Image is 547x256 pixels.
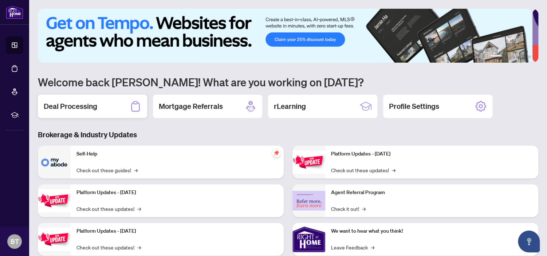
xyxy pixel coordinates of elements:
span: → [134,166,138,174]
h2: Mortgage Referrals [159,101,223,111]
a: Check out these updates!→ [76,205,141,213]
p: Self-Help [76,150,278,158]
span: → [137,205,141,213]
button: 5 [522,55,525,58]
span: → [371,243,374,251]
button: Open asap [518,231,540,252]
p: Platform Updates - [DATE] [331,150,532,158]
span: pushpin [272,149,281,157]
a: Check out these guides!→ [76,166,138,174]
span: BT [11,236,19,247]
img: Self-Help [38,146,71,178]
h2: Profile Settings [389,101,439,111]
img: We want to hear what you think! [292,223,325,256]
a: Check out these updates!→ [76,243,141,251]
p: Platform Updates - [DATE] [76,227,278,235]
img: Platform Updates - September 16, 2025 [38,189,71,212]
img: Agent Referral Program [292,191,325,211]
a: Leave Feedback→ [331,243,374,251]
button: 6 [528,55,531,58]
span: → [137,243,141,251]
h3: Brokerage & Industry Updates [38,130,538,140]
img: Slide 0 [38,9,532,63]
p: Platform Updates - [DATE] [76,189,278,197]
h1: Welcome back [PERSON_NAME]! What are you working on [DATE]? [38,75,538,89]
h2: rLearning [274,101,306,111]
h2: Deal Processing [44,101,97,111]
button: 3 [511,55,513,58]
button: 4 [516,55,519,58]
img: Platform Updates - July 21, 2025 [38,228,71,251]
button: 2 [505,55,508,58]
img: Platform Updates - June 23, 2025 [292,150,325,173]
p: Agent Referral Program [331,189,532,197]
a: Check out these updates!→ [331,166,396,174]
a: Check it out!→ [331,205,366,213]
img: logo [6,5,23,19]
p: We want to hear what you think! [331,227,532,235]
button: 1 [490,55,502,58]
span: → [392,166,396,174]
span: → [362,205,366,213]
